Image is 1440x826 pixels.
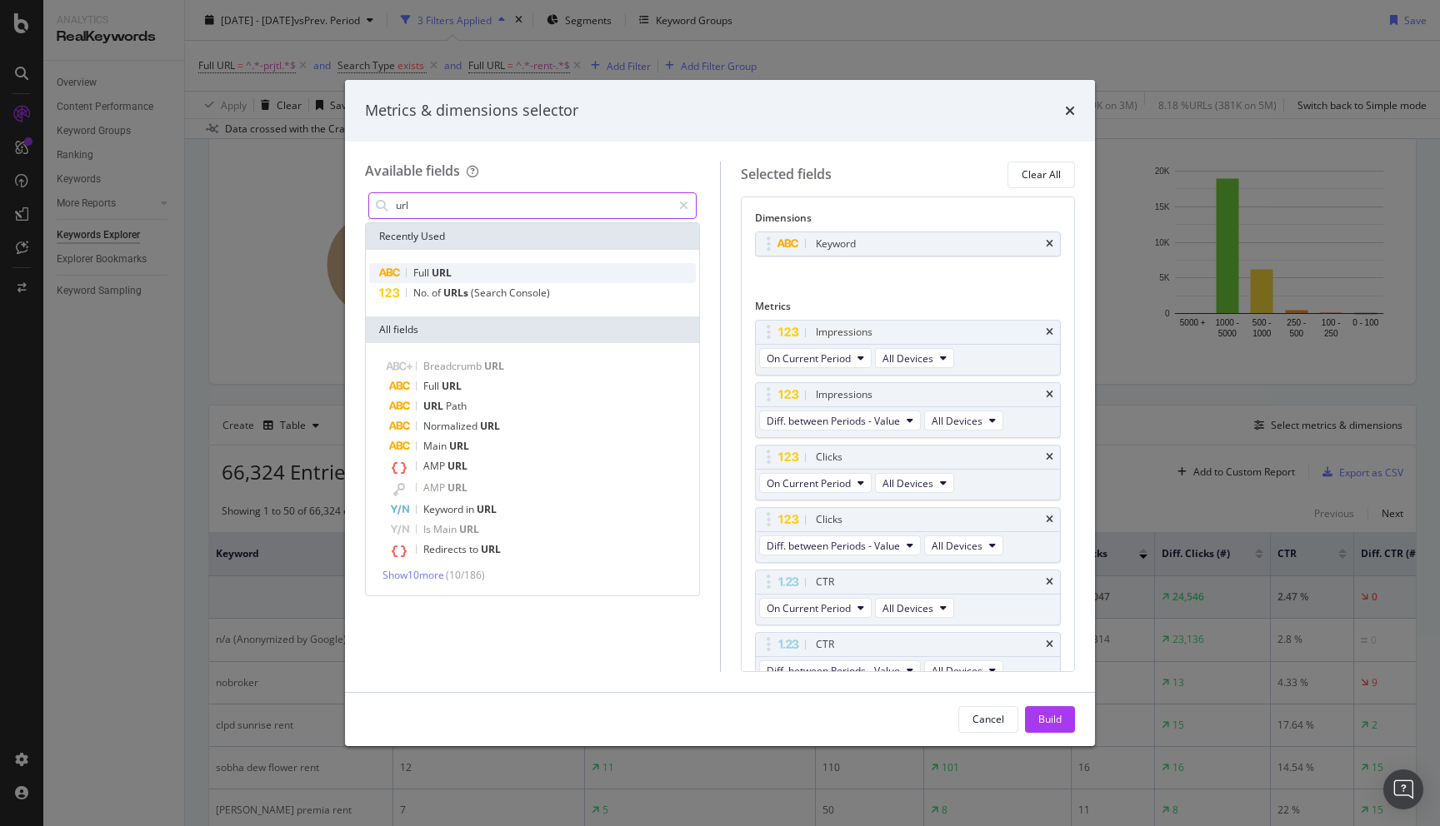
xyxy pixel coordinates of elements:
div: All fields [366,316,699,343]
div: times [1046,390,1053,400]
span: URL [481,542,501,556]
span: URL [447,459,467,473]
div: Impressions [816,324,872,341]
div: Clicks [816,511,842,528]
div: Metrics [755,299,1062,320]
span: URL [459,522,479,536]
span: Diff. between Periods - Value [767,539,900,553]
div: Keyword [816,236,856,252]
div: CTRtimesDiff. between Periods - ValueAll Devices [755,632,1062,688]
div: Build [1038,712,1062,726]
button: On Current Period [759,348,872,368]
div: times [1046,452,1053,462]
span: Path [446,399,467,413]
span: Diff. between Periods - Value [767,664,900,678]
input: Search by field name [394,193,672,218]
span: Redirects [423,542,469,556]
div: Clicks [816,449,842,465]
span: to [469,542,481,556]
span: URL [423,399,446,413]
span: AMP [423,480,447,495]
span: in [466,502,477,516]
button: All Devices [924,660,1003,680]
div: Selected fields [741,165,832,184]
button: On Current Period [759,473,872,493]
div: ImpressionstimesDiff. between Periods - ValueAll Devices [755,382,1062,438]
div: Cancel [972,712,1004,726]
span: URL [442,379,462,393]
span: URL [432,266,452,280]
span: URL [447,480,467,495]
span: URLs [443,286,471,300]
button: All Devices [875,473,954,493]
span: Keyword [423,502,466,516]
button: All Devices [875,348,954,368]
div: Recently Used [366,223,699,250]
div: Dimensions [755,211,1062,231]
div: ClickstimesDiff. between Periods - ValueAll Devices [755,507,1062,563]
button: Diff. between Periods - Value [759,660,921,680]
div: times [1046,239,1053,249]
span: On Current Period [767,476,851,490]
div: times [1046,577,1053,587]
span: URL [477,502,497,516]
div: ImpressionstimesOn Current PeriodAll Devices [755,320,1062,376]
span: On Current Period [767,601,851,615]
span: Full [413,266,432,280]
div: modal [345,80,1095,746]
div: CTRtimesOn Current PeriodAll Devices [755,570,1062,625]
div: times [1046,515,1053,525]
span: URL [480,419,500,433]
button: Cancel [958,706,1018,733]
span: Is [423,522,433,536]
button: Diff. between Periods - Value [759,411,921,430]
span: URL [484,359,504,373]
button: On Current Period [759,598,872,618]
span: URL [449,439,469,453]
span: Console) [509,286,550,300]
span: All Devices [882,351,933,366]
span: Full [423,379,442,393]
button: All Devices [924,535,1003,555]
span: AMP [423,459,447,473]
div: Impressions [816,386,872,403]
span: No. [413,286,432,300]
button: All Devices [875,598,954,618]
span: ( 10 / 186 ) [446,568,485,582]
div: CTR [816,574,834,590]
button: Diff. between Periods - Value [759,535,921,555]
span: All Devices [882,476,933,490]
div: ClickstimesOn Current PeriodAll Devices [755,445,1062,500]
button: All Devices [924,411,1003,430]
span: Breadcrumb [423,359,484,373]
span: Show 10 more [382,568,444,582]
span: Main [423,439,449,453]
div: Open Intercom Messenger [1383,769,1423,809]
div: Clear All [1022,167,1061,182]
span: Diff. between Periods - Value [767,414,900,428]
span: On Current Period [767,351,851,366]
div: CTR [816,636,834,653]
span: All Devices [932,664,982,678]
button: Build [1025,706,1075,733]
span: All Devices [932,414,982,428]
div: Available fields [365,162,460,180]
span: Normalized [423,419,480,433]
span: All Devices [932,539,982,553]
div: times [1065,100,1075,122]
span: All Devices [882,601,933,615]
div: Metrics & dimensions selector [365,100,578,122]
span: (Search [471,286,509,300]
span: Main [433,522,459,536]
div: Keywordtimes [755,231,1062,256]
button: Clear All [1007,162,1075,188]
span: of [432,286,443,300]
div: times [1046,327,1053,337]
div: times [1046,639,1053,649]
